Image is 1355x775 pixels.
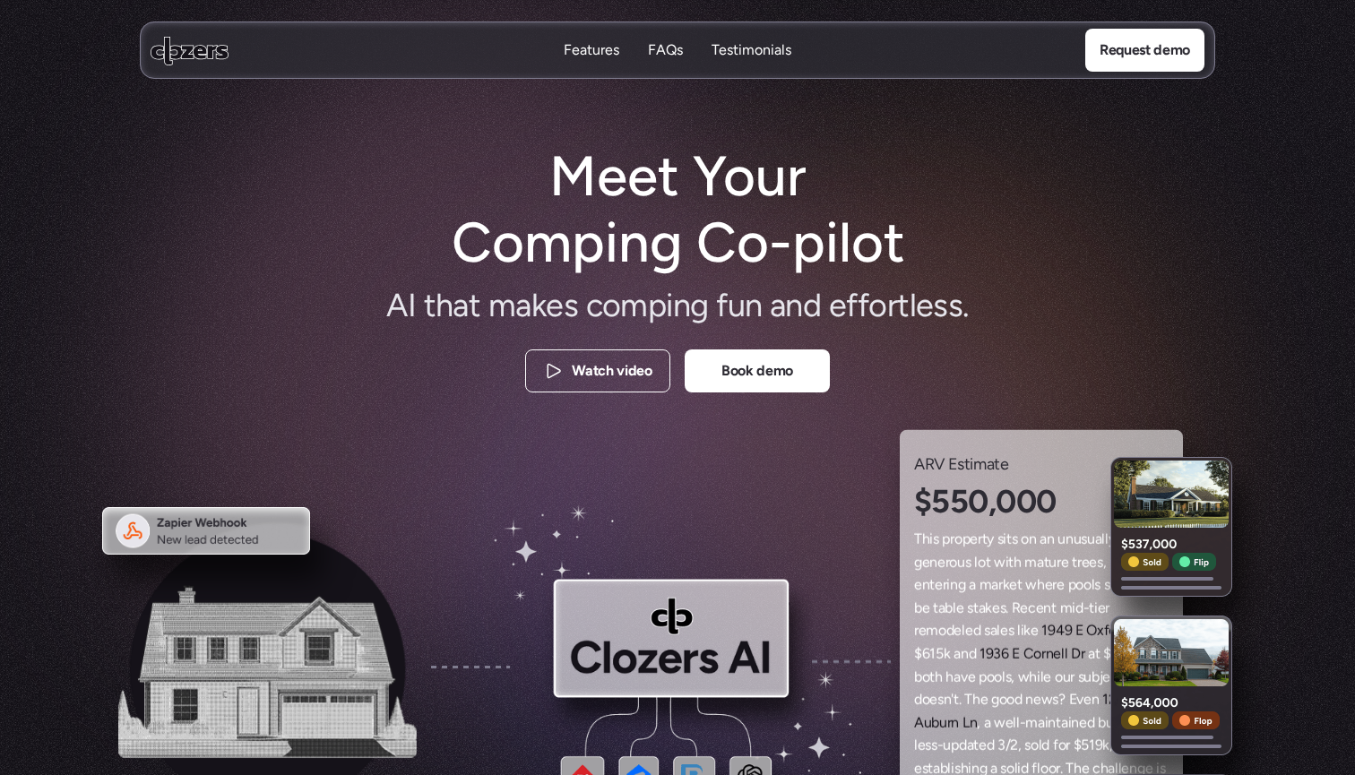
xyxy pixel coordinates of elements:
span: a [954,665,961,688]
span: e [922,550,930,573]
span: s [1078,665,1084,688]
span: C [1023,642,1034,666]
span: h [1014,550,1022,573]
span: u [728,284,745,328]
span: l [1017,619,1021,642]
span: ? [1058,688,1066,711]
span: h [436,284,453,328]
span: d [1087,711,1095,735]
span: b [931,711,939,735]
span: t [929,573,935,597]
span: L [962,711,970,735]
span: e [980,688,988,711]
span: l [974,550,978,573]
span: i [1021,619,1024,642]
span: e [968,665,976,688]
span: u [957,550,965,573]
span: d [987,734,995,757]
span: o [1006,688,1014,711]
p: FAQs [648,40,683,60]
span: o [1021,528,1029,551]
span: l [1002,665,1005,688]
p: Features [564,60,619,80]
span: f [1053,734,1058,757]
span: s [1008,619,1014,642]
span: r [947,711,952,735]
span: l [1061,642,1065,666]
span: g [958,573,966,597]
span: n [1025,688,1033,711]
span: v [961,665,968,688]
span: l [1039,734,1042,757]
span: s [1000,597,1006,620]
span: p [648,284,666,328]
span: s [1024,734,1031,757]
span: a [1061,711,1068,735]
span: o [1075,573,1083,597]
span: a [1038,711,1045,735]
span: n [961,642,969,666]
span: n [950,573,958,597]
span: u [1049,550,1057,573]
span: E [1012,642,1020,666]
span: e [1020,597,1028,620]
span: e [1061,550,1069,573]
span: w [994,550,1005,573]
span: v [1076,688,1083,711]
span: i [1072,597,1075,620]
span: ' [951,688,954,711]
span: e [1000,619,1008,642]
span: s [1005,665,1012,688]
span: a [1040,528,1047,551]
span: o [1083,573,1092,597]
span: m [1024,550,1037,573]
span: n [1066,528,1074,551]
span: e [914,573,922,597]
span: s [997,528,1004,551]
a: TestimonialsTestimonials [712,40,791,61]
span: n [1043,597,1051,620]
span: m [620,284,647,328]
span: E [1075,619,1083,642]
span: a [770,284,785,328]
span: r [1077,550,1082,573]
span: t [424,284,436,328]
span: b [914,665,922,688]
span: e [956,597,964,620]
span: s [984,619,990,642]
span: a [990,619,997,642]
span: s [933,528,939,551]
span: b [945,597,953,620]
span: e [1083,688,1092,711]
span: k [944,642,951,666]
span: e [916,284,933,328]
span: p [942,528,950,551]
span: 1 [1041,619,1048,642]
span: 9 [986,642,994,666]
span: o [978,550,986,573]
span: s [967,597,973,620]
span: , [977,711,980,735]
span: . [1005,597,1008,620]
span: a [515,284,531,328]
span: E [1069,688,1077,711]
span: h [1029,665,1037,688]
span: n [951,711,959,735]
span: t [897,284,909,328]
span: s [948,284,962,328]
span: R [1012,597,1021,620]
span: t [933,597,938,620]
span: d [1075,597,1083,620]
span: t [986,550,991,573]
span: k [1003,573,1010,597]
span: t [1008,550,1014,573]
span: a [991,573,998,597]
span: o [922,688,930,711]
span: s [1081,528,1087,551]
span: t [982,528,988,551]
span: n [970,711,978,735]
span: 5 [936,642,944,666]
span: n [1046,642,1054,666]
span: a [979,597,986,620]
p: Features [564,40,619,60]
